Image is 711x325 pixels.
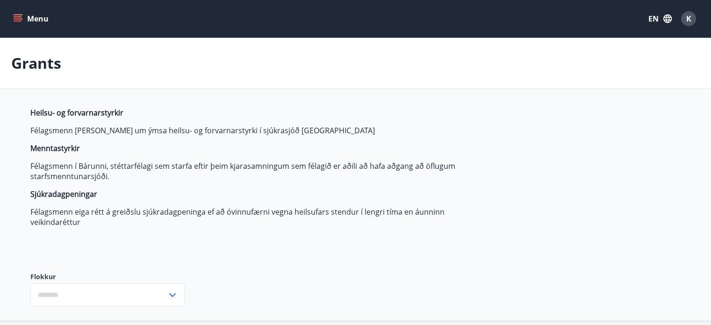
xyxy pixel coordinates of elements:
button: menu [11,10,52,27]
span: K [686,14,691,24]
strong: Heilsu- og forvarnarstyrkir [30,108,123,118]
strong: Sjúkradagpeningar [30,189,97,199]
button: K [677,7,700,30]
p: Grants [11,53,61,73]
p: Félagsmenn eiga rétt á greiðslu sjúkradagpeninga ef að óvinnufærni vegna heilsufars stendur í len... [30,207,472,227]
button: EN [645,10,675,27]
p: Félagsmenn í Bárunni, stéttarfélagi sem starfa eftir þeim kjarasamningum sem félagið er aðili að ... [30,161,472,181]
label: Flokkur [30,272,185,282]
strong: Menntastyrkir [30,143,80,153]
p: Félagsmenn [PERSON_NAME] um ýmsa heilsu- og forvarnarstyrki í sjúkrasjóð [GEOGRAPHIC_DATA] [30,125,472,136]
